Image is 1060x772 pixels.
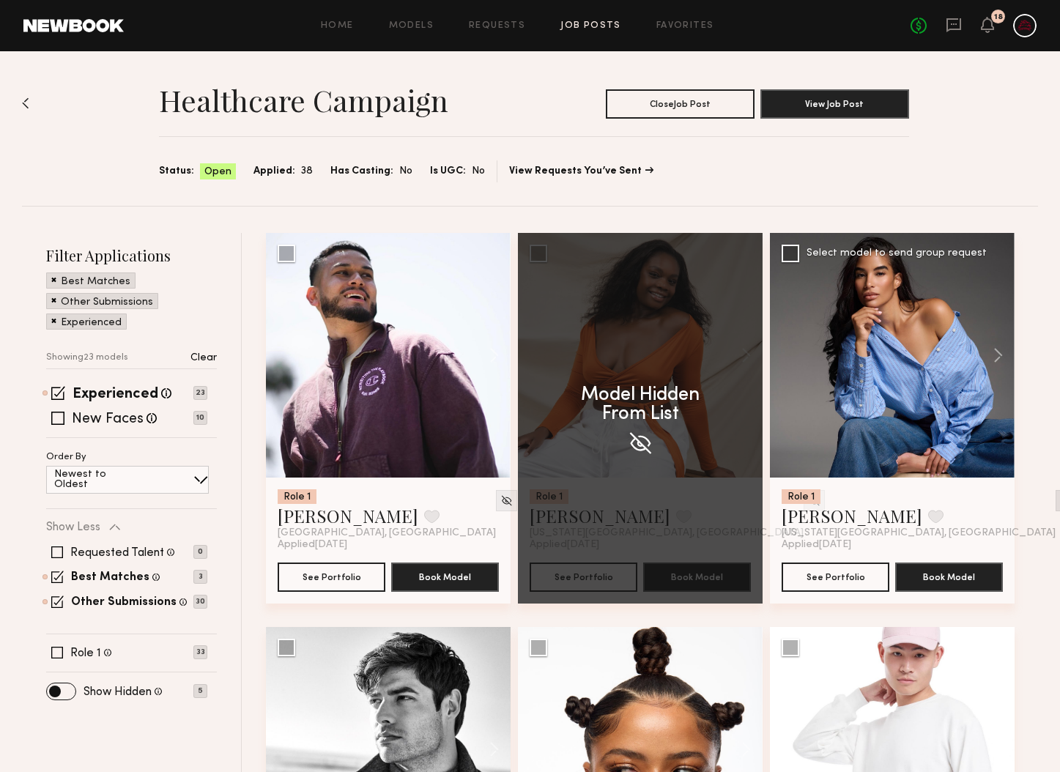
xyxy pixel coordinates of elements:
p: 30 [193,595,207,609]
a: Book Model [391,570,499,582]
label: Role 1 [70,647,101,659]
a: [PERSON_NAME] [782,504,922,527]
p: Best Matches [61,277,130,287]
a: Job Posts [560,21,621,31]
p: 0 [193,545,207,559]
label: New Faces [72,412,144,427]
label: Show Hidden [84,686,152,698]
p: Other Submissions [61,297,153,308]
a: Home [321,21,354,31]
span: Status: [159,163,194,179]
a: Book Model [895,570,1003,582]
p: 5 [193,684,207,698]
span: [US_STATE][GEOGRAPHIC_DATA], [GEOGRAPHIC_DATA] [782,527,1056,539]
p: Clear [190,353,217,363]
p: 10 [193,411,207,425]
h1: Healthcare Campaign [159,82,448,119]
p: Show Less [46,522,100,533]
p: Showing 23 models [46,353,128,363]
label: Experienced [73,387,158,402]
button: Book Model [895,563,1003,592]
label: Best Matches [71,572,149,584]
button: See Portfolio [782,563,889,592]
img: Back to previous page [22,97,29,109]
span: No [472,163,485,179]
p: 3 [193,570,207,584]
div: 18 [994,13,1003,21]
button: Book Model [391,563,499,592]
div: Applied [DATE] [782,539,1003,551]
a: Favorites [656,21,714,31]
label: Other Submissions [71,597,177,609]
p: Newest to Oldest [54,469,141,490]
span: Applied: [253,163,295,179]
div: Select model to send group request [807,248,987,259]
div: Role 1 [782,489,820,504]
div: Role 1 [278,489,316,504]
img: Unhide Model [500,494,513,507]
p: 33 [193,645,207,659]
a: [PERSON_NAME] [278,504,418,527]
button: View Job Post [760,89,909,119]
span: 38 [301,163,313,179]
a: Models [389,21,434,31]
span: [GEOGRAPHIC_DATA], [GEOGRAPHIC_DATA] [278,527,496,539]
p: Model Hidden From List [581,386,700,424]
span: Has Casting: [330,163,393,179]
p: Experienced [61,318,122,328]
label: Requested Talent [70,547,164,559]
span: No [399,163,412,179]
span: Open [204,165,231,179]
a: View Requests You’ve Sent [509,166,653,177]
img: Hiding Model [627,430,653,456]
button: See Portfolio [278,563,385,592]
p: Order By [46,453,86,462]
button: CloseJob Post [606,89,755,119]
div: Applied [DATE] [278,539,499,551]
h2: Filter Applications [46,245,217,265]
p: 23 [193,386,207,400]
span: Is UGC: [430,163,466,179]
a: Requests [469,21,525,31]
